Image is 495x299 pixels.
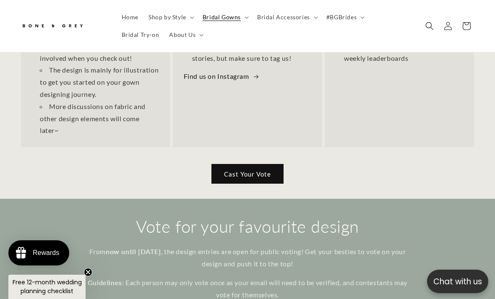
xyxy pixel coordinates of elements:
[203,13,241,21] span: Bridal Gowns
[106,247,161,255] strong: now until [DATE]
[88,278,122,286] strong: Guidelines
[84,216,411,237] h2: Vote for your favourite design
[40,101,159,137] li: More discussions on fabric and other design elements will come later~
[148,13,186,21] span: Shop by Style
[84,268,92,276] button: Close teaser
[257,13,310,21] span: Bridal Accessories
[143,8,198,26] summary: Shop by Style
[420,17,439,35] summary: Search
[164,26,207,44] summary: About Us
[211,164,284,184] a: Cast Your Vote
[122,13,138,21] span: Home
[40,64,159,100] li: The design is mainly for illustration to get you started on your gown designing journey.
[117,8,143,26] a: Home
[321,8,368,26] summary: #BGBrides
[169,31,195,39] span: About Us
[21,19,84,33] img: Bone and Grey Bridal
[252,8,321,26] summary: Bridal Accessories
[8,275,86,299] div: Free 12-month wedding planning checklistClose teaser
[427,270,488,293] button: Open chatbox
[184,70,261,83] a: Find us on Instagram
[427,276,488,288] p: Chat with us
[84,246,411,270] p: From , the design entries are open for public voting! Get your besties to vote on your design and...
[326,13,357,21] span: #BGBrides
[13,278,82,295] span: Free 12-month wedding planning checklist
[18,16,108,36] a: Bone and Grey Bridal
[122,31,159,39] span: Bridal Try-on
[198,8,252,26] summary: Bridal Gowns
[117,26,164,44] a: Bridal Try-on
[33,249,59,257] div: Rewards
